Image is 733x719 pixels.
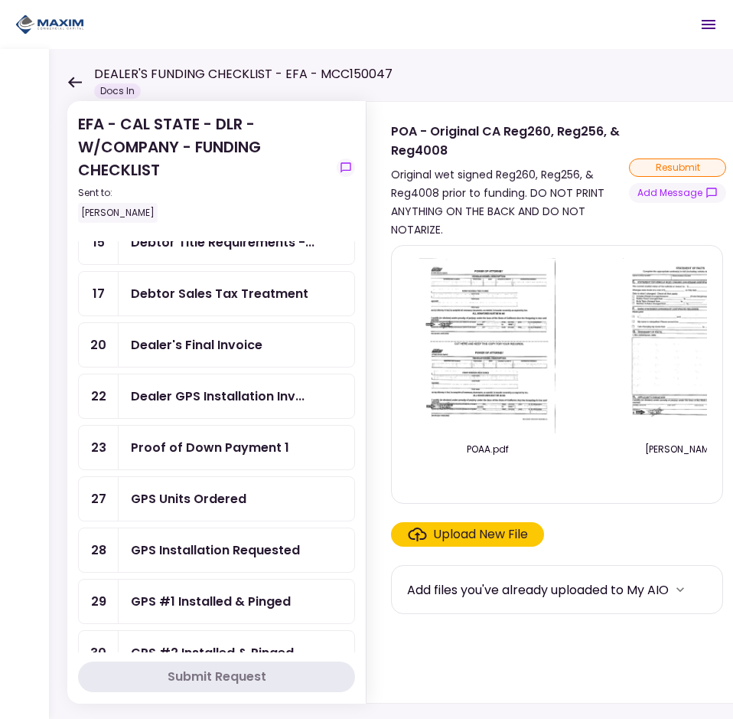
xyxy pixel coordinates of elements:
[391,165,629,239] div: Original wet signed Reg260, Reg256, & Reg4008 prior to funding. DO NOT PRINT ANYTHING ON THE BACK...
[78,220,355,265] a: 15Debtor Title Requirements - Proof of IRP or Exemption
[78,271,355,316] a: 17Debtor Sales Tax Treatment
[131,233,314,252] div: Debtor Title Requirements - Proof of IRP or Exemption
[337,159,355,177] button: show-messages
[79,426,119,469] div: 23
[78,476,355,521] a: 27GPS Units Ordered
[131,387,305,406] div: Dealer GPS Installation Invoice
[78,528,355,573] a: 28GPS Installation Requested
[78,374,355,419] a: 22Dealer GPS Installation Invoice
[131,284,308,303] div: Debtor Sales Tax Treatment
[94,83,141,99] div: Docs In
[407,443,568,456] div: POAA.pdf
[391,522,544,547] span: Click here to upload the required document
[391,122,629,160] div: POA - Original CA Reg260, Reg256, & Reg4008
[433,525,528,544] div: Upload New File
[131,335,262,355] div: Dealer's Final Invoice
[131,541,300,560] div: GPS Installation Requested
[79,528,119,572] div: 28
[79,272,119,315] div: 17
[629,183,726,203] button: show-messages
[78,203,158,223] div: [PERSON_NAME]
[78,113,331,223] div: EFA - CAL STATE - DLR - W/COMPANY - FUNDING CHECKLIST
[79,477,119,521] div: 27
[79,631,119,675] div: 30
[78,579,355,624] a: 29GPS #1 Installed & Pinged
[79,323,119,367] div: 20
[629,159,726,177] div: resubmit
[407,580,669,600] div: Add files you've already uploaded to My AIO
[79,374,119,418] div: 22
[78,425,355,470] a: 23Proof of Down Payment 1
[78,630,355,675] a: 30GPS #2 Installed & Pinged
[131,643,294,662] div: GPS #2 Installed & Pinged
[79,580,119,623] div: 29
[79,221,119,264] div: 15
[131,489,246,508] div: GPS Units Ordered
[131,592,291,611] div: GPS #1 Installed & Pinged
[78,186,331,200] div: Sent to:
[78,322,355,368] a: 20Dealer's Final Invoice
[78,662,355,692] button: Submit Request
[131,438,289,457] div: Proof of Down Payment 1
[15,13,84,36] img: Partner icon
[94,65,393,83] h1: DEALER'S FUNDING CHECKLIST - EFA - MCC150047
[690,6,727,43] button: Open menu
[669,578,692,601] button: more
[168,668,266,686] div: Submit Request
